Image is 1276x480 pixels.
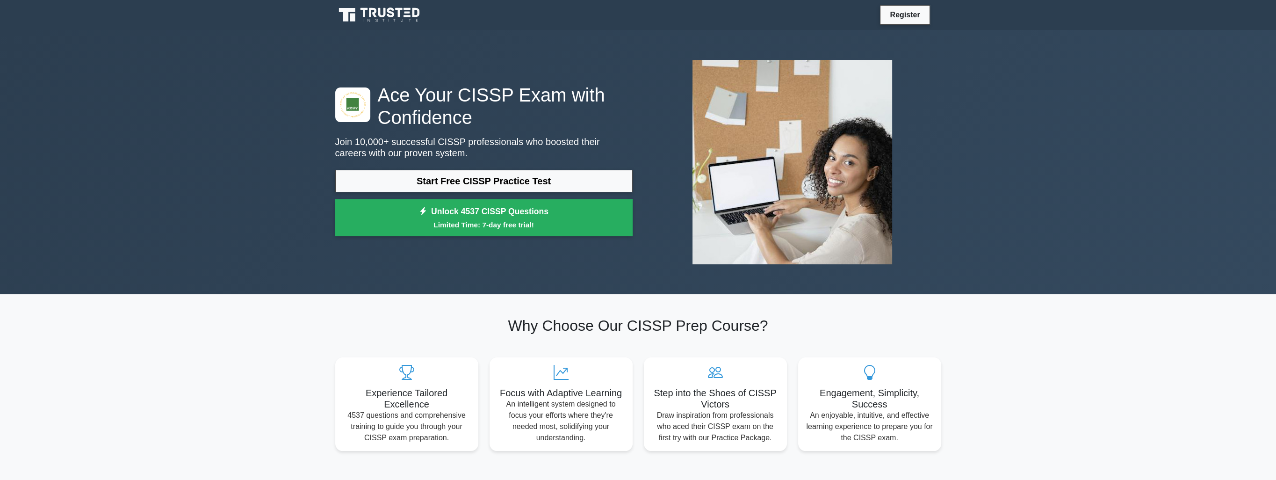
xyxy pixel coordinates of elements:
h1: Ace Your CISSP Exam with Confidence [335,84,633,129]
p: Join 10,000+ successful CISSP professionals who boosted their careers with our proven system. [335,136,633,159]
h2: Why Choose Our CISSP Prep Course? [335,317,941,335]
p: An enjoyable, intuitive, and effective learning experience to prepare you for the CISSP exam. [806,410,934,444]
a: Register [884,9,925,21]
a: Start Free CISSP Practice Test [335,170,633,192]
small: Limited Time: 7-day free trial! [347,219,621,230]
a: Unlock 4537 CISSP QuestionsLimited Time: 7-day free trial! [335,199,633,237]
p: 4537 questions and comprehensive training to guide you through your CISSP exam preparation. [343,410,471,444]
p: Draw inspiration from professionals who aced their CISSP exam on the first try with our Practice ... [651,410,779,444]
h5: Focus with Adaptive Learning [497,387,625,399]
h5: Engagement, Simplicity, Success [806,387,934,410]
h5: Experience Tailored Excellence [343,387,471,410]
p: An intelligent system designed to focus your efforts where they're needed most, solidifying your ... [497,399,625,444]
h5: Step into the Shoes of CISSP Victors [651,387,779,410]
